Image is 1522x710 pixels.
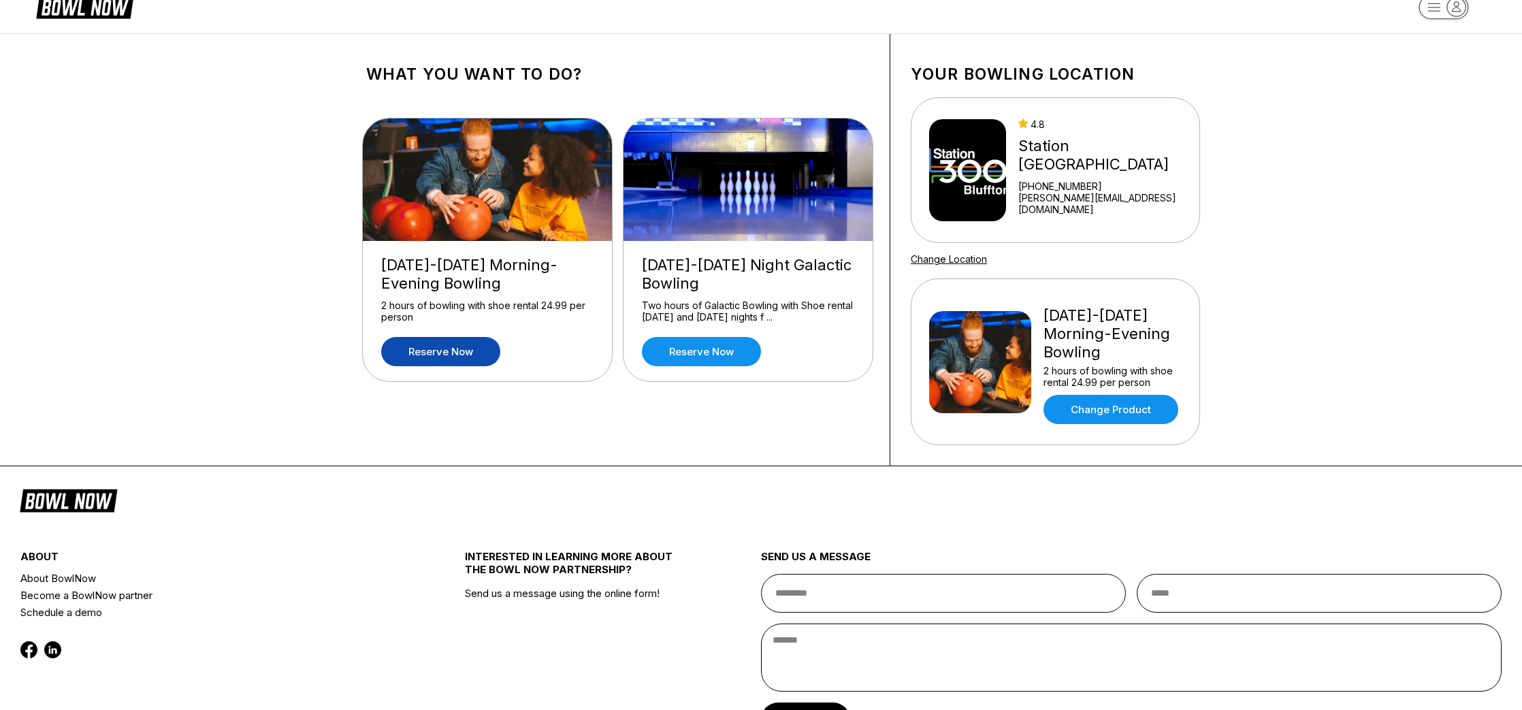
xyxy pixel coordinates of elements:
a: Change Location [911,253,987,265]
img: Friday-Sunday Morning-Evening Bowling [363,118,613,241]
div: send us a message [761,550,1502,574]
div: [PHONE_NUMBER] [1018,180,1194,192]
div: about [20,550,391,570]
a: Change Product [1043,395,1178,424]
img: Station 300 Bluffton [929,119,1006,221]
div: [DATE]-[DATE] Morning-Evening Bowling [381,256,594,293]
img: Friday-Sunday Morning-Evening Bowling [929,311,1031,413]
div: 2 hours of bowling with shoe rental 24.99 per person [1043,365,1182,388]
a: About BowlNow [20,570,391,587]
div: [DATE]-[DATE] Morning-Evening Bowling [1043,306,1182,361]
a: Reserve now [381,337,500,366]
div: 4.8 [1018,118,1194,130]
div: INTERESTED IN LEARNING MORE ABOUT THE BOWL NOW PARTNERSHIP? [465,550,687,587]
h1: Your bowling location [911,65,1200,84]
div: Station [GEOGRAPHIC_DATA] [1018,137,1194,174]
a: Schedule a demo [20,604,391,621]
h1: What you want to do? [366,65,869,84]
img: Friday-Saturday Night Galactic Bowling [624,118,874,241]
a: Become a BowlNow partner [20,587,391,604]
a: Reserve now [642,337,761,366]
div: [DATE]-[DATE] Night Galactic Bowling [642,256,854,293]
div: Two hours of Galactic Bowling with Shoe rental [DATE] and [DATE] nights f ... [642,300,854,323]
div: 2 hours of bowling with shoe rental 24.99 per person [381,300,594,323]
a: [PERSON_NAME][EMAIL_ADDRESS][DOMAIN_NAME] [1018,192,1194,215]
